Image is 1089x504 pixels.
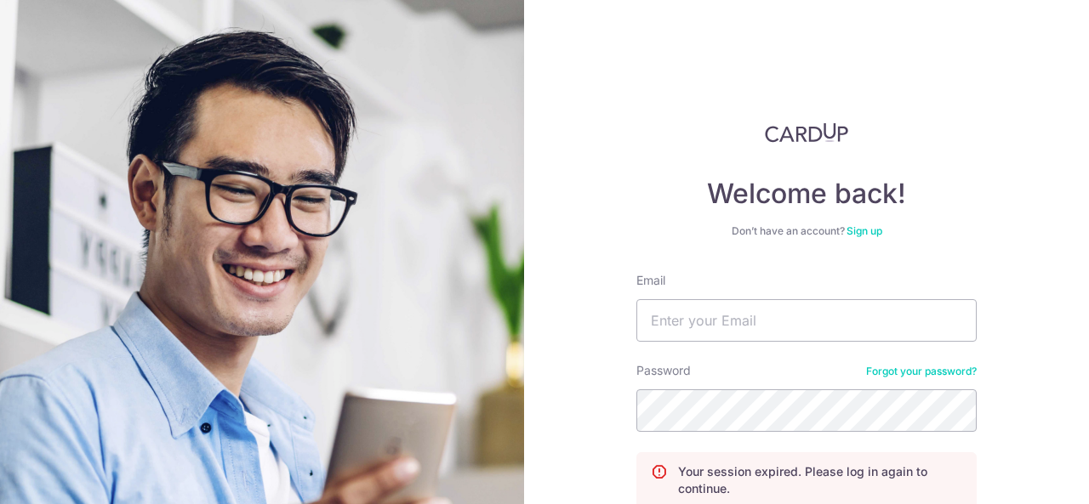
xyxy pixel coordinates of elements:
[636,362,691,379] label: Password
[765,122,848,143] img: CardUp Logo
[636,177,977,211] h4: Welcome back!
[847,224,882,237] a: Sign up
[636,299,977,342] input: Enter your Email
[636,272,665,289] label: Email
[636,224,977,238] div: Don’t have an account?
[678,463,962,497] p: Your session expired. Please log in again to continue.
[866,365,977,378] a: Forgot your password?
